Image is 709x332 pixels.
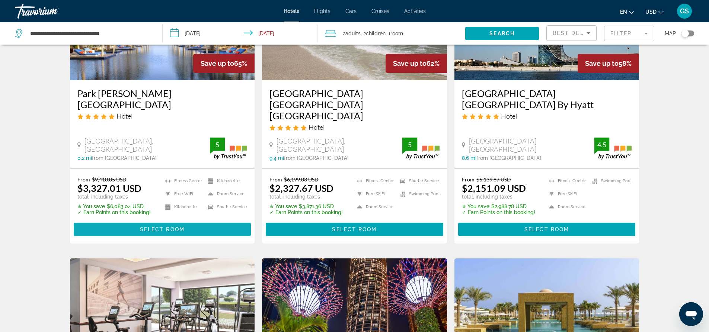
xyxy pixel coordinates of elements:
[77,155,92,161] span: 0.2 mi
[77,88,247,110] a: Park [PERSON_NAME][GEOGRAPHIC_DATA]
[386,28,403,39] span: , 1
[594,138,632,159] img: trustyou-badge.svg
[476,155,541,161] span: from [GEOGRAPHIC_DATA]
[545,176,588,186] li: Fitness Center
[77,183,141,194] ins: $3,327.01 USD
[77,203,105,209] span: ✮ You save
[676,30,694,37] button: Toggle map
[163,22,318,45] button: Check-in date: Oct 22, 2025 Check-out date: Oct 25, 2025
[458,223,636,236] button: Select Room
[162,189,204,199] li: Free WiFi
[269,183,333,194] ins: $2,327.67 USD
[458,224,636,232] a: Select Room
[269,123,440,131] div: 5 star Hotel
[386,54,447,73] div: 62%
[210,140,225,149] div: 5
[77,203,151,209] p: $6,083.04 USD
[465,27,539,40] button: Search
[402,140,417,149] div: 5
[314,8,330,14] a: Flights
[524,226,569,232] span: Select Room
[462,194,535,200] p: total, including taxes
[680,7,689,15] span: GS
[284,176,319,183] del: $6,199.03 USD
[620,9,627,15] span: en
[269,203,343,209] p: $3,871.36 USD
[309,123,325,131] span: Hotel
[675,3,694,19] button: User Menu
[284,155,349,161] span: from [GEOGRAPHIC_DATA]
[404,8,426,14] a: Activities
[193,54,255,73] div: 65%
[317,22,465,45] button: Travelers: 2 adults, 2 children
[462,203,535,209] p: $2,988.78 USD
[366,30,386,36] span: Children
[77,176,90,183] span: From
[15,1,89,21] a: Travorium
[269,176,282,183] span: From
[645,9,657,15] span: USD
[204,176,247,186] li: Kitchenette
[269,203,297,209] span: ✮ You save
[545,189,588,199] li: Free WiFi
[476,176,511,183] del: $5,139.87 USD
[284,8,299,14] a: Hotels
[462,203,489,209] span: ✮ You save
[92,176,127,183] del: $9,410.05 USD
[588,176,632,186] li: Swimming Pool
[353,202,396,212] li: Room Service
[345,30,361,36] span: Adults
[553,30,591,36] span: Best Deals
[353,189,396,199] li: Free WiFi
[396,176,440,186] li: Shuttle Service
[371,8,389,14] a: Cruises
[210,138,247,159] img: trustyou-badge.svg
[92,155,157,161] span: from [GEOGRAPHIC_DATA]
[204,189,247,199] li: Room Service
[140,226,185,232] span: Select Room
[462,176,475,183] span: From
[266,223,443,236] button: Select Room
[332,226,377,232] span: Select Room
[269,155,284,161] span: 9.4 mi
[116,112,132,120] span: Hotel
[266,224,443,232] a: Select Room
[489,30,515,36] span: Search
[578,54,639,73] div: 58%
[74,223,251,236] button: Select Room
[204,202,247,212] li: Shuttle Service
[353,176,396,186] li: Fitness Center
[679,302,703,326] iframe: Кнопка запуска окна обмена сообщениями
[462,112,632,120] div: 5 star Hotel
[594,140,609,149] div: 4.5
[665,28,676,39] span: Map
[645,6,664,17] button: Change currency
[162,202,204,212] li: Kitchenette
[396,189,440,199] li: Swimming Pool
[269,88,440,121] a: [GEOGRAPHIC_DATA] [GEOGRAPHIC_DATA] [GEOGRAPHIC_DATA]
[553,29,590,38] mat-select: Sort by
[501,112,517,120] span: Hotel
[201,59,234,67] span: Save up to
[77,209,151,215] p: ✓ Earn Points on this booking!
[345,8,357,14] a: Cars
[462,183,526,194] ins: $2,151.09 USD
[269,194,343,200] p: total, including taxes
[162,176,204,186] li: Fitness Center
[545,202,588,212] li: Room Service
[361,28,386,39] span: , 2
[402,138,440,159] img: trustyou-badge.svg
[390,30,403,36] span: Room
[462,88,632,110] a: [GEOGRAPHIC_DATA] [GEOGRAPHIC_DATA] By Hyatt
[604,25,654,42] button: Filter
[343,28,361,39] span: 2
[620,6,634,17] button: Change language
